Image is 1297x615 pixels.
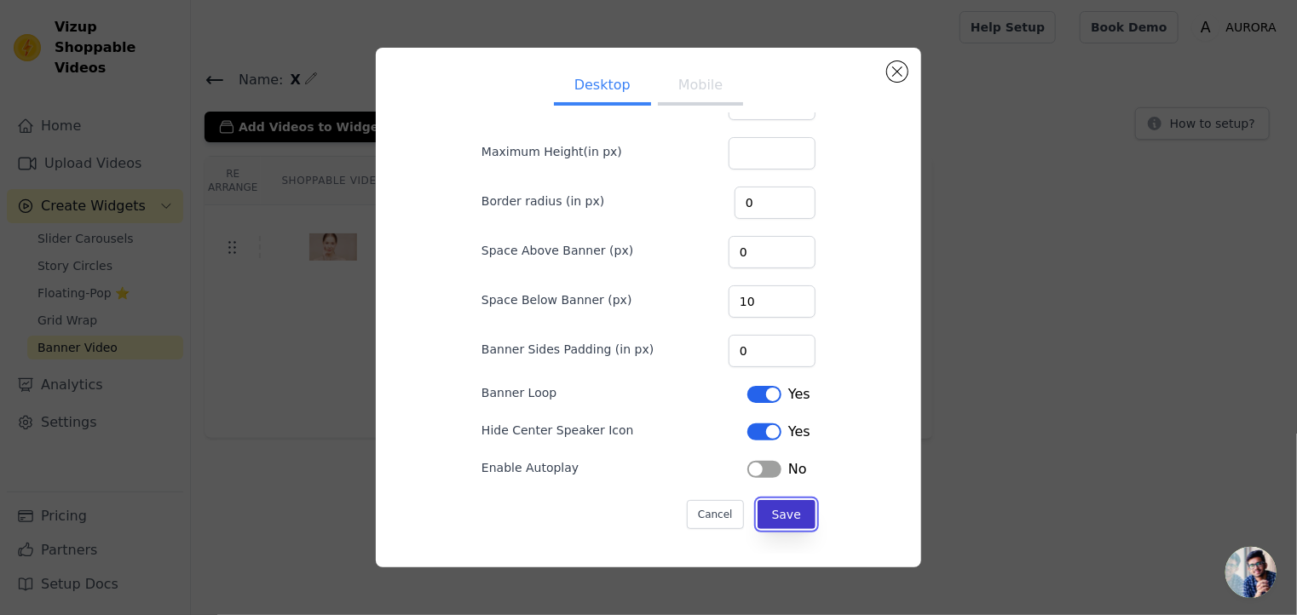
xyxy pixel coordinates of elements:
label: Banner Loop [481,384,556,401]
span: Yes [788,384,810,405]
button: Save [758,500,816,529]
button: Mobile [658,68,743,106]
label: Space Below Banner (px) [481,291,632,308]
label: Space Above Banner (px) [481,242,633,259]
label: Banner Sides Padding (in px) [481,341,654,358]
button: Close modal [887,61,908,82]
label: Maximum Height(in px) [481,143,622,160]
a: Open chat [1225,547,1277,598]
label: Enable Autoplay [481,459,579,476]
label: Hide Center Speaker Icon [481,422,634,439]
label: Border radius (in px) [481,193,604,210]
span: No [788,459,807,480]
button: Cancel [687,500,744,529]
span: Yes [788,422,810,442]
button: Desktop [554,68,651,106]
